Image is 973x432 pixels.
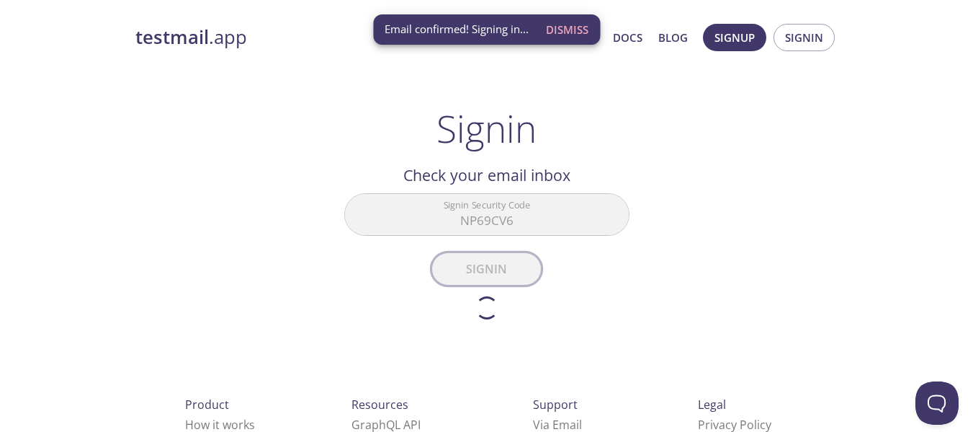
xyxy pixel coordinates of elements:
span: Signup [714,28,755,47]
h1: Signin [436,107,537,150]
span: Product [185,397,229,413]
a: Docs [613,28,642,47]
span: Email confirmed! Signing in... [385,22,529,37]
button: Signin [774,24,835,51]
span: Support [533,397,578,413]
span: Legal [698,397,726,413]
strong: testmail [135,25,209,50]
a: Blog [658,28,688,47]
h2: Check your email inbox [344,163,629,188]
span: Dismiss [546,20,588,39]
a: testmail.app [135,25,474,50]
span: Resources [351,397,408,413]
button: Signup [703,24,766,51]
iframe: Help Scout Beacon - Open [915,382,959,425]
span: Signin [785,28,823,47]
button: Dismiss [540,16,594,43]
